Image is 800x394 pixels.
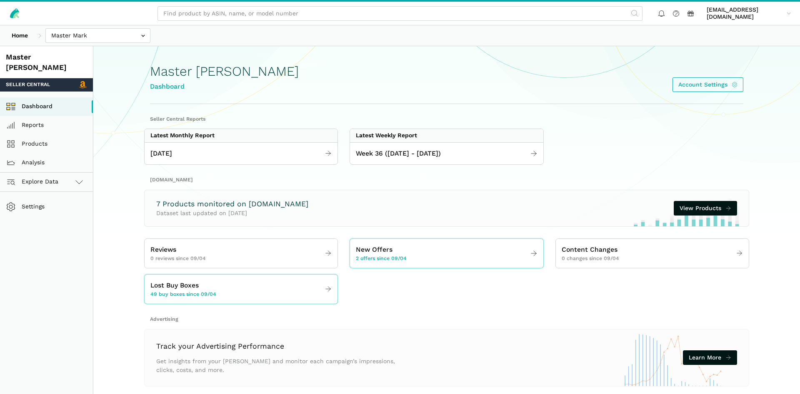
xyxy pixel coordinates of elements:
span: Explore Data [9,177,58,187]
p: Get insights from your [PERSON_NAME] and monitor each campaign’s impressions, clicks, costs, and ... [156,357,400,374]
span: 0 changes since 09/04 [562,255,619,263]
span: 49 buy boxes since 09/04 [150,291,216,298]
input: Find product by ASIN, name, or model number [157,6,642,21]
span: Week 36 ([DATE] - [DATE]) [356,149,441,159]
span: Lost Buy Boxes [150,280,199,291]
span: [EMAIL_ADDRESS][DOMAIN_NAME] [707,6,784,21]
div: Master [PERSON_NAME] [6,52,87,72]
h2: Advertising [150,316,743,323]
a: New Offers 2 offers since 09/04 [350,242,543,265]
div: Dashboard [150,82,299,92]
div: Latest Monthly Report [150,132,215,139]
h2: [DOMAIN_NAME] [150,176,743,184]
a: Reviews 0 reviews since 09/04 [145,242,337,265]
input: Master Mark [45,28,150,43]
span: 2 offers since 09/04 [356,255,407,263]
span: [DATE] [150,149,172,159]
a: Week 36 ([DATE] - [DATE]) [350,146,543,162]
h3: Track your Advertising Performance [156,341,400,352]
span: Content Changes [562,245,617,255]
a: [DATE] [145,146,337,162]
div: Latest Weekly Report [356,132,417,139]
span: Learn More [689,353,721,362]
a: View Products [674,201,737,216]
span: 0 reviews since 09/04 [150,255,206,263]
a: Lost Buy Boxes 49 buy boxes since 09/04 [145,278,337,301]
a: Account Settings [672,77,744,92]
a: Home [6,28,34,43]
p: Dataset last updated on [DATE] [156,209,308,218]
span: Reviews [150,245,176,255]
span: New Offers [356,245,392,255]
h2: Seller Central Reports [150,116,743,123]
span: View Products [680,204,721,213]
span: Seller Central [6,81,50,89]
a: Learn More [683,350,737,365]
h1: Master [PERSON_NAME] [150,64,299,79]
a: Content Changes 0 changes since 09/04 [556,242,749,265]
h3: 7 Products monitored on [DOMAIN_NAME] [156,199,308,209]
a: [EMAIL_ADDRESS][DOMAIN_NAME] [704,5,794,22]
